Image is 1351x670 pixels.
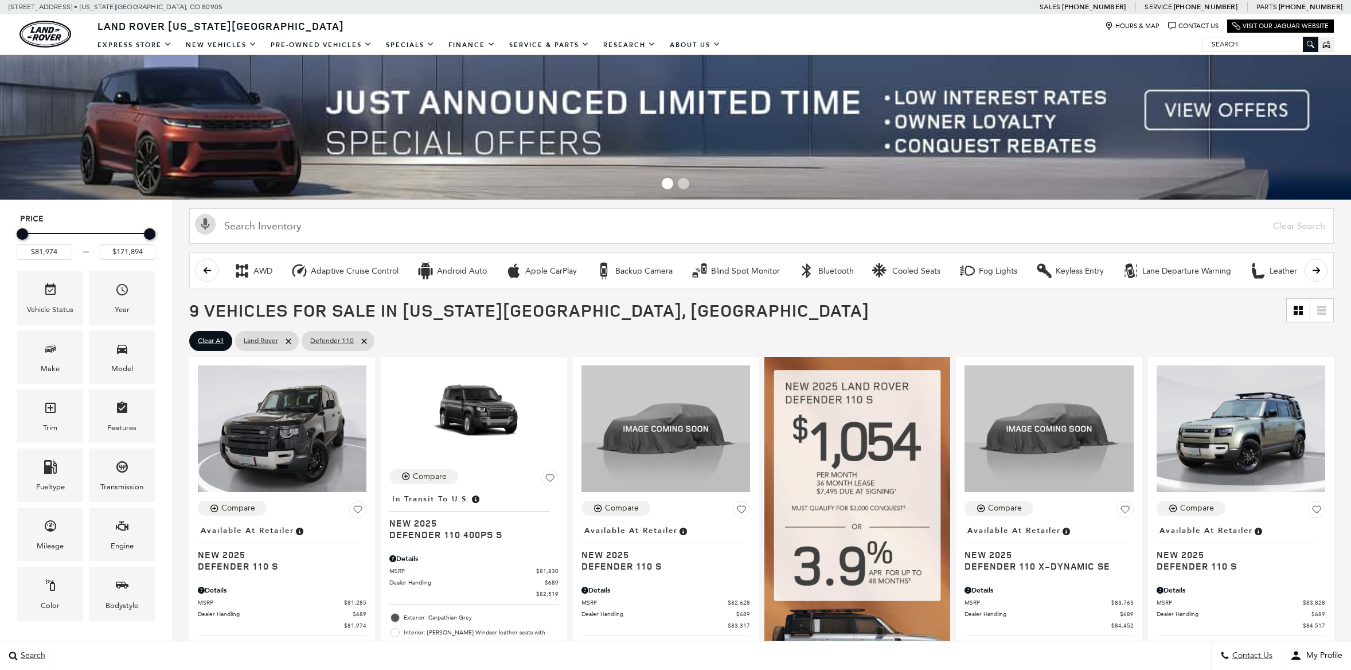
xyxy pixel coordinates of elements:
span: $689 [736,610,750,618]
span: MSRP [198,598,344,607]
span: $689 [1120,610,1134,618]
div: Lane Departure Warning [1142,266,1231,276]
div: Make [41,363,60,375]
a: Dealer Handling $689 [581,610,750,618]
span: Vehicle is in stock and ready for immediate delivery. Due to demand, availability is subject to c... [294,524,304,537]
span: Defender 110 400PS S [389,529,549,540]
span: Transmission [115,457,129,481]
button: Backup CameraBackup Camera [589,259,679,283]
input: Search Inventory [189,208,1334,244]
span: My Profile [1302,651,1342,661]
div: Features [107,422,136,434]
button: Compare Vehicle [1157,501,1225,516]
a: [STREET_ADDRESS] • [US_STATE][GEOGRAPHIC_DATA], CO 80905 [9,3,222,11]
a: $81,974 [198,621,366,630]
a: Dealer Handling $689 [389,578,558,587]
span: Service [1145,3,1172,11]
div: Pricing Details - Defender 110 S [1157,585,1325,595]
div: Adaptive Cruise Control [291,262,308,279]
a: land-rover [19,21,71,48]
div: EngineEngine [89,508,155,561]
div: Color [41,599,60,612]
div: Cooled Seats [872,262,889,279]
div: Compare [988,503,1022,513]
input: Search [1203,37,1318,51]
div: AWD [253,266,272,276]
span: $83,317 [728,621,750,630]
div: Backup Camera [595,262,612,279]
img: 2025 LAND ROVER Defender 110 400PS S [389,365,558,461]
span: New 2025 [965,549,1124,560]
div: MileageMileage [17,508,83,561]
button: Adaptive Cruise ControlAdaptive Cruise Control [284,259,405,283]
a: Pre-Owned Vehicles [264,35,379,55]
h5: Price [20,214,152,224]
span: Interior: [PERSON_NAME] Windsor leather seats with [PERSON_NAME]/Ebony interior [404,627,558,650]
button: AWDAWD [227,259,279,283]
span: MSRP [965,598,1111,607]
a: Available at RetailerNew 2025Defender 110 S [1157,523,1325,572]
img: 2025 LAND ROVER Defender 110 S [581,365,750,492]
div: Leather Seats [1250,262,1267,279]
div: Lane Departure Warning [1122,262,1139,279]
span: Dealer Handling [389,578,544,587]
span: $81,830 [536,567,559,575]
span: Dealer Handling [198,610,353,618]
div: Mileage [37,540,64,552]
a: Hours & Map [1105,22,1159,30]
span: Available at Retailer [584,524,678,537]
div: Bodystyle [106,599,138,612]
a: EXPRESS STORE [91,35,179,55]
div: Keyless Entry [1036,262,1053,279]
span: New 2025 [1157,549,1317,560]
span: Model [115,339,129,363]
span: Fueltype [44,457,57,481]
a: In Transit to U.S.New 2025Defender 110 400PS S [389,491,558,540]
a: MSRP $83,828 [1157,598,1325,607]
a: Specials [379,35,442,55]
div: Pricing Details - Defender 110 S [581,585,750,595]
a: Research [596,35,663,55]
span: $83,763 [1111,598,1134,607]
span: Vehicle has shipped from factory of origin. Estimated time of delivery to Retailer is on average ... [470,493,481,505]
span: Parts [1256,3,1277,11]
img: 2025 LAND ROVER Defender 110 S [198,365,366,492]
span: New 2025 [581,549,741,560]
div: Compare [605,503,639,513]
span: Mileage [44,516,57,540]
button: Leather SeatsLeather Seats [1243,259,1325,283]
a: MSRP $81,285 [198,598,366,607]
div: Year [115,303,130,316]
span: Bodystyle [115,575,129,599]
span: Defender 110 [310,334,354,348]
a: Visit Our Jaguar Website [1232,22,1329,30]
div: YearYear [89,271,155,325]
div: Minimum Price [17,228,28,240]
span: $84,517 [1303,621,1325,630]
span: Dealer Handling [1157,610,1311,618]
button: Android AutoAndroid Auto [411,259,493,283]
button: Save Vehicle [349,501,366,523]
div: Android Auto [437,266,487,276]
img: 2025 LAND ROVER Defender 110 S [1157,365,1325,492]
svg: Click to toggle on voice search [195,214,216,235]
a: $82,519 [389,590,558,598]
div: Backup Camera [615,266,673,276]
span: Dealer Handling [965,610,1119,618]
span: Dealer Handling [581,610,736,618]
div: Pricing Details - Defender 110 400PS S [389,554,558,564]
a: [PHONE_NUMBER] [1062,2,1126,11]
a: Dealer Handling $689 [198,610,366,618]
div: Maximum Price [144,228,155,240]
div: AWD [233,262,251,279]
span: Available at Retailer [967,524,1061,537]
span: Exterior: Carpathian Grey [404,612,558,624]
span: $84,452 [1111,621,1134,630]
span: $82,628 [728,598,750,607]
div: FeaturesFeatures [89,389,155,443]
div: Blind Spot Monitor [711,266,780,276]
button: Compare Vehicle [389,469,458,484]
span: MSRP [1157,598,1303,607]
span: 9 Vehicles for Sale in [US_STATE][GEOGRAPHIC_DATA], [GEOGRAPHIC_DATA] [189,298,869,322]
span: Clear All [198,334,224,348]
